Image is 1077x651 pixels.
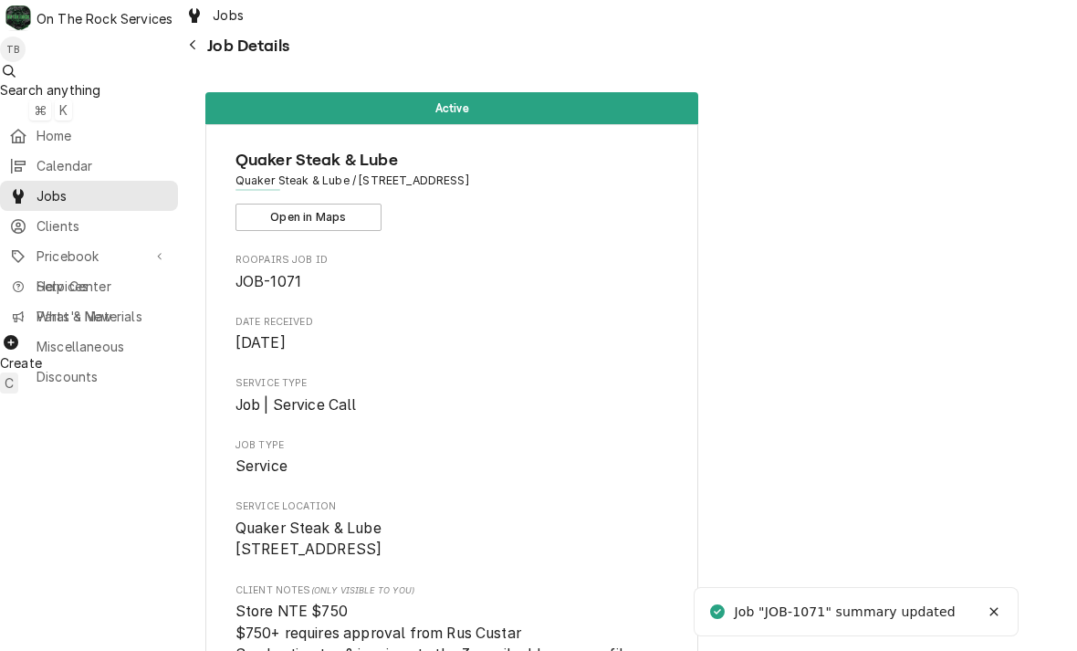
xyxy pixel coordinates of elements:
[5,5,31,31] div: O
[59,100,68,120] span: K
[235,148,669,231] div: Client Information
[235,204,382,231] button: Open in Maps
[37,337,169,356] span: Miscellaneous
[235,438,669,478] div: Job Type
[34,100,47,120] span: ⌘
[207,37,289,55] span: Job Details
[435,102,469,114] span: Active
[37,307,167,326] span: What's New
[235,148,669,173] span: Name
[235,457,288,475] span: Service
[37,186,169,205] span: Jobs
[5,5,31,31] div: On The Rock Services's Avatar
[235,376,669,415] div: Service Type
[37,126,169,145] span: Home
[5,373,14,393] span: C
[37,216,169,236] span: Clients
[235,438,669,453] span: Job Type
[235,583,669,598] span: Client Notes
[311,585,414,595] span: (Only Visible to You)
[178,30,207,59] button: Navigate back
[37,367,169,386] span: Discounts
[235,253,669,268] span: Roopairs Job ID
[235,456,669,478] span: Job Type
[37,247,141,266] span: Pricebook
[235,499,669,514] span: Service Location
[235,334,286,352] span: [DATE]
[235,273,301,290] span: JOB-1071
[734,603,957,622] div: Job "JOB-1071" summary updated
[37,9,173,28] div: On The Rock Services
[235,253,669,292] div: Roopairs Job ID
[235,499,669,561] div: Service Location
[235,394,669,416] span: Service Type
[37,277,167,296] span: Help Center
[37,156,169,175] span: Calendar
[235,332,669,354] span: Date Received
[235,396,357,414] span: Job | Service Call
[235,271,669,293] span: Roopairs Job ID
[235,518,669,561] span: Service Location
[213,5,244,25] span: Jobs
[205,92,698,124] div: Status
[235,173,669,189] span: Address
[235,376,669,391] span: Service Type
[235,315,669,330] span: Date Received
[235,315,669,354] div: Date Received
[235,520,382,559] span: Quaker Steak & Lube [STREET_ADDRESS]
